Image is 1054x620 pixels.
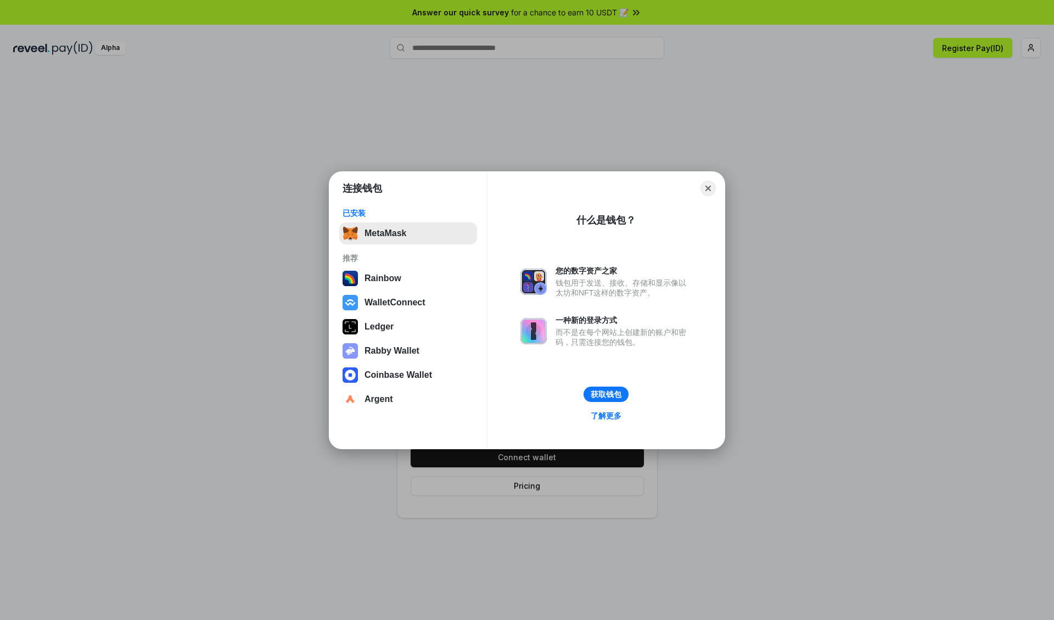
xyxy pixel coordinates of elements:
[343,367,358,383] img: svg+xml,%3Csvg%20width%3D%2228%22%20height%3D%2228%22%20viewBox%3D%220%200%2028%2028%22%20fill%3D...
[365,228,406,238] div: MetaMask
[591,411,621,421] div: 了解更多
[343,208,474,218] div: 已安装
[365,370,432,380] div: Coinbase Wallet
[339,222,477,244] button: MetaMask
[576,214,636,227] div: 什么是钱包？
[343,226,358,241] img: svg+xml,%3Csvg%20fill%3D%22none%22%20height%3D%2233%22%20viewBox%3D%220%200%2035%2033%22%20width%...
[343,182,382,195] h1: 连接钱包
[556,327,692,347] div: 而不是在每个网站上创建新的账户和密码，只需连接您的钱包。
[343,271,358,286] img: svg+xml,%3Csvg%20width%3D%22120%22%20height%3D%22120%22%20viewBox%3D%220%200%20120%20120%22%20fil...
[343,392,358,407] img: svg+xml,%3Csvg%20width%3D%2228%22%20height%3D%2228%22%20viewBox%3D%220%200%2028%2028%22%20fill%3D...
[556,315,692,325] div: 一种新的登录方式
[365,322,394,332] div: Ledger
[343,343,358,359] img: svg+xml,%3Csvg%20xmlns%3D%22http%3A%2F%2Fwww.w3.org%2F2000%2Fsvg%22%20fill%3D%22none%22%20viewBox...
[584,409,628,423] a: 了解更多
[365,394,393,404] div: Argent
[343,253,474,263] div: 推荐
[339,292,477,314] button: WalletConnect
[584,387,629,402] button: 获取钱包
[343,295,358,310] img: svg+xml,%3Csvg%20width%3D%2228%22%20height%3D%2228%22%20viewBox%3D%220%200%2028%2028%22%20fill%3D...
[556,266,692,276] div: 您的数字资产之家
[339,340,477,362] button: Rabby Wallet
[339,364,477,386] button: Coinbase Wallet
[520,269,547,295] img: svg+xml,%3Csvg%20xmlns%3D%22http%3A%2F%2Fwww.w3.org%2F2000%2Fsvg%22%20fill%3D%22none%22%20viewBox...
[591,389,621,399] div: 获取钱包
[520,318,547,344] img: svg+xml,%3Csvg%20xmlns%3D%22http%3A%2F%2Fwww.w3.org%2F2000%2Fsvg%22%20fill%3D%22none%22%20viewBox...
[365,298,425,308] div: WalletConnect
[339,316,477,338] button: Ledger
[365,346,419,356] div: Rabby Wallet
[365,273,401,283] div: Rainbow
[343,319,358,334] img: svg+xml,%3Csvg%20xmlns%3D%22http%3A%2F%2Fwww.w3.org%2F2000%2Fsvg%22%20width%3D%2228%22%20height%3...
[339,388,477,410] button: Argent
[700,181,716,196] button: Close
[339,267,477,289] button: Rainbow
[556,278,692,298] div: 钱包用于发送、接收、存储和显示像以太坊和NFT这样的数字资产。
